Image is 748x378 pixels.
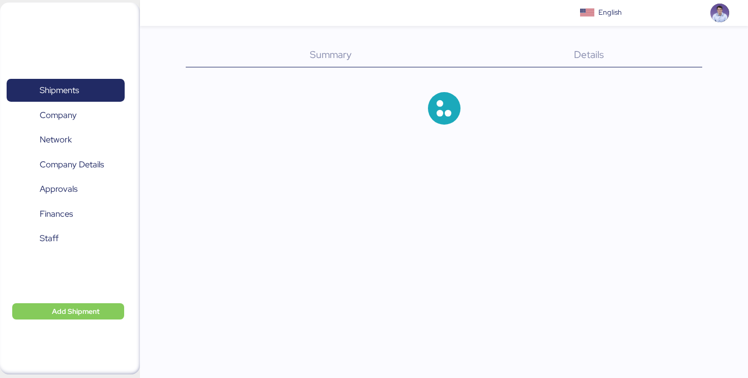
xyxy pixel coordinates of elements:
span: Staff [40,231,59,246]
span: Company [40,108,77,123]
span: Shipments [40,83,79,98]
span: Network [40,132,72,147]
a: Company [7,103,125,127]
span: Details [574,48,604,61]
span: Summary [310,48,352,61]
a: Network [7,128,125,152]
div: English [598,7,622,18]
span: Company Details [40,157,104,172]
span: Approvals [40,182,77,196]
a: Company Details [7,153,125,176]
a: Finances [7,202,125,225]
span: Add Shipment [52,305,100,317]
span: Finances [40,207,73,221]
a: Staff [7,227,125,250]
a: Shipments [7,79,125,102]
a: Approvals [7,178,125,201]
button: Menu [146,5,163,22]
button: Add Shipment [12,303,124,319]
